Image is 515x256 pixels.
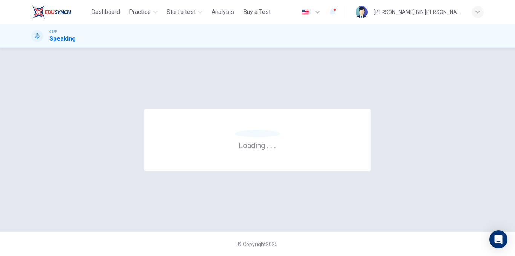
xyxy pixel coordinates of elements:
span: © Copyright 2025 [237,241,278,247]
button: Buy a Test [240,5,274,19]
button: Practice [126,5,161,19]
button: Analysis [208,5,237,19]
button: Dashboard [88,5,123,19]
img: Profile picture [356,6,368,18]
span: Practice [129,8,151,17]
h6: . [274,138,276,151]
img: ELTC logo [31,5,71,20]
span: Dashboard [91,8,120,17]
a: ELTC logo [31,5,88,20]
h6: . [266,138,269,151]
h6: Loading [239,140,276,150]
h1: Speaking [49,34,76,43]
span: Analysis [212,8,234,17]
div: [PERSON_NAME] BIN [PERSON_NAME] [374,8,463,17]
button: Start a test [164,5,205,19]
span: Start a test [167,8,196,17]
div: Open Intercom Messenger [489,230,507,248]
span: Buy a Test [243,8,271,17]
h6: . [270,138,273,151]
img: en [300,9,310,15]
span: CEFR [49,29,57,34]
